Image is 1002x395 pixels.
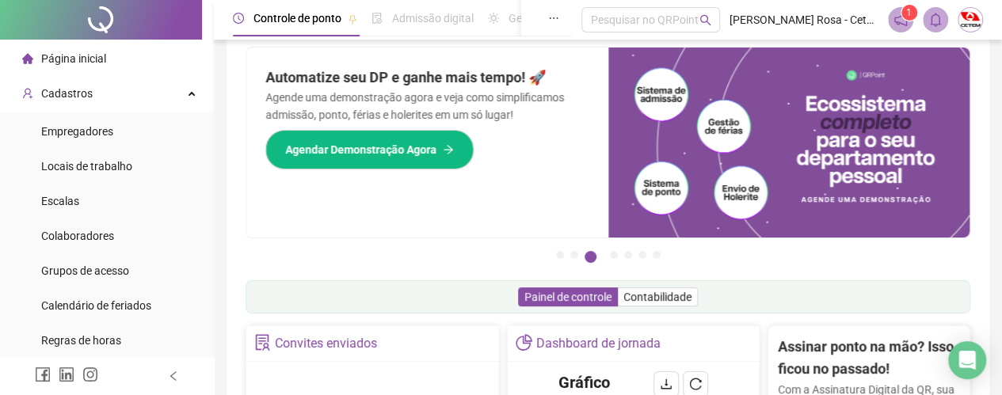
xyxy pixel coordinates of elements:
span: ellipsis [548,13,559,24]
span: arrow-right [443,144,454,155]
span: Cadastros [41,87,93,100]
span: linkedin [59,367,74,382]
span: search [699,14,711,26]
span: instagram [82,367,98,382]
span: Gestão de férias [509,12,589,25]
button: 2 [570,251,578,259]
button: Agendar Demonstração Agora [265,130,474,169]
span: Admissão digital [392,12,474,25]
span: pie-chart [516,334,532,351]
button: 4 [610,251,618,259]
span: file-done [371,13,383,24]
button: 3 [585,251,596,263]
img: banner%2Fd57e337e-a0d3-4837-9615-f134fc33a8e6.png [608,47,970,237]
div: Convites enviados [275,330,377,357]
span: Grupos de acesso [41,264,129,277]
span: sun [488,13,499,24]
span: Empregadores [41,125,113,138]
span: [PERSON_NAME] Rosa - Cetem - Centro Técnico de Embalgens Ltda [730,11,878,28]
span: Calendário de feriados [41,299,151,312]
h2: Automatize seu DP e ganhe mais tempo! 🚀 [265,66,589,89]
button: 6 [638,251,646,259]
p: Agende uma demonstração agora e veja como simplificamos admissão, ponto, férias e holerites em um... [265,89,589,123]
h2: Assinar ponto na mão? Isso ficou no passado! [778,336,960,381]
span: pushpin [348,14,357,24]
span: home [22,53,33,64]
span: notification [893,13,908,27]
span: Colaboradores [41,230,114,242]
span: user-add [22,88,33,99]
span: Controle de ponto [253,12,341,25]
span: Locais de trabalho [41,160,132,173]
span: Escalas [41,195,79,207]
span: solution [254,334,271,351]
span: Página inicial [41,52,106,65]
span: Painel de controle [524,291,611,303]
sup: 1 [901,5,917,21]
button: 1 [556,251,564,259]
span: download [660,378,672,390]
span: 1 [906,7,912,18]
span: clock-circle [233,13,244,24]
span: Contabilidade [623,291,691,303]
span: facebook [35,367,51,382]
img: 20241 [958,8,982,32]
span: Agendar Demonstração Agora [285,141,436,158]
button: 5 [624,251,632,259]
span: Regras de horas [41,334,121,347]
span: bell [928,13,943,27]
span: left [168,370,179,382]
div: Dashboard de jornada [536,330,661,357]
div: Open Intercom Messenger [948,341,986,379]
span: reload [689,378,702,390]
h4: Gráfico [558,371,610,393]
button: 7 [653,251,661,259]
